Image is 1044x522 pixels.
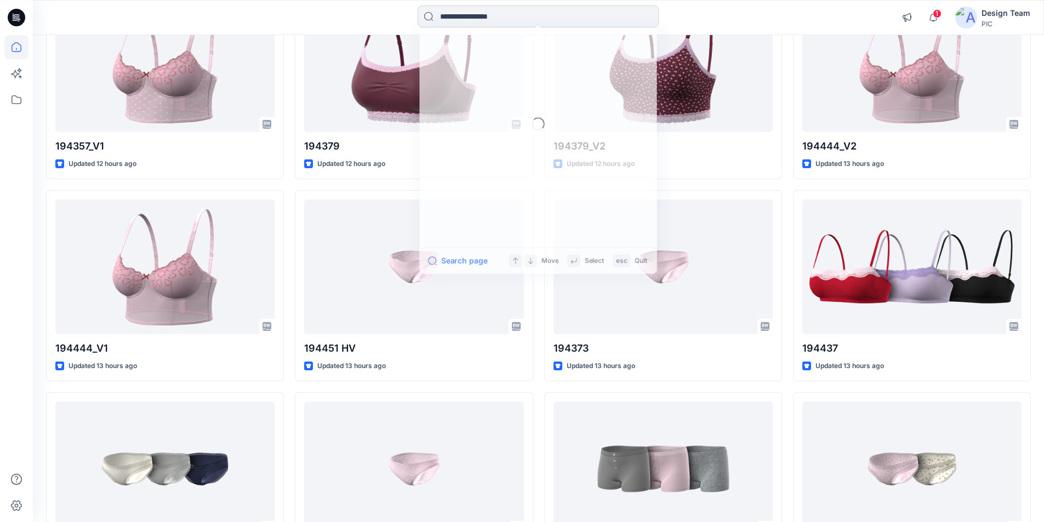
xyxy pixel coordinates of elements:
[317,360,386,372] p: Updated 13 hours ago
[554,341,773,356] p: 194373
[55,139,275,154] p: 194357_V1
[69,360,137,372] p: Updated 13 hours ago
[554,139,773,154] p: 194379_V2
[304,341,523,356] p: 194451 HV
[982,20,1030,28] div: PIC
[815,360,884,372] p: Updated 13 hours ago
[815,158,884,170] p: Updated 13 hours ago
[955,7,977,28] img: avatar
[635,255,647,266] p: Quit
[554,199,773,335] a: 194373
[802,341,1022,356] p: 194437
[802,199,1022,335] a: 194437
[982,7,1030,20] div: Design Team
[69,158,136,170] p: Updated 12 hours ago
[585,255,604,266] p: Select
[304,199,523,335] a: 194451 HV
[616,255,627,266] p: esc
[933,9,942,18] span: 1
[317,158,385,170] p: Updated 12 hours ago
[55,341,275,356] p: 194444_V1
[428,254,487,267] button: Search page
[802,139,1022,154] p: 194444_V2
[304,139,523,154] p: 194379
[541,255,558,266] p: Move
[567,360,635,372] p: Updated 13 hours ago
[55,199,275,335] a: 194444_V1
